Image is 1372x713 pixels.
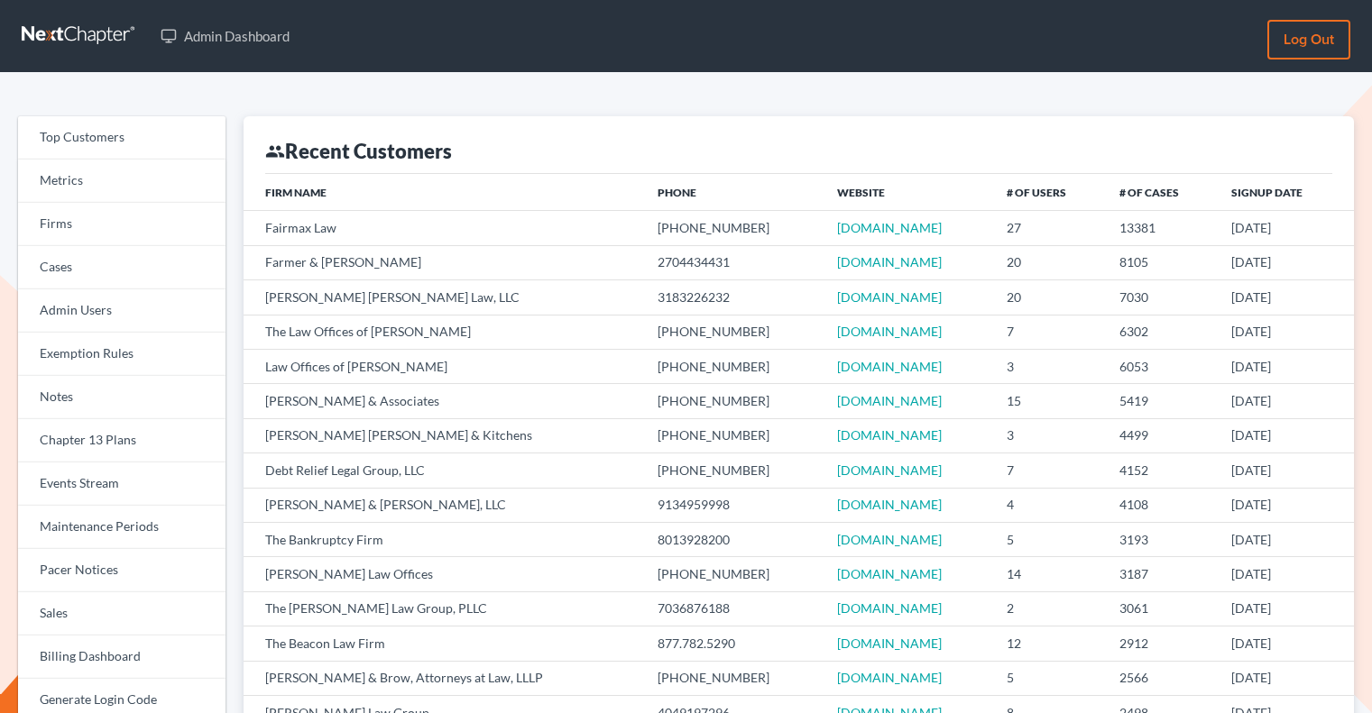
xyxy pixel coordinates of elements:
[643,522,823,556] td: 8013928200
[1217,626,1354,661] td: [DATE]
[18,333,226,376] a: Exemption Rules
[992,626,1105,661] td: 12
[837,462,942,478] a: [DOMAIN_NAME]
[18,160,226,203] a: Metrics
[152,20,299,52] a: Admin Dashboard
[837,393,942,408] a: [DOMAIN_NAME]
[1217,315,1354,349] td: [DATE]
[992,557,1105,591] td: 14
[643,591,823,626] td: 7036876188
[244,488,643,522] td: [PERSON_NAME] & [PERSON_NAME], LLC
[1105,384,1218,418] td: 5419
[18,549,226,592] a: Pacer Notices
[837,427,942,443] a: [DOMAIN_NAME]
[1105,557,1218,591] td: 3187
[265,142,285,161] i: group
[1105,280,1218,315] td: 7030
[837,635,942,651] a: [DOMAIN_NAME]
[244,591,643,626] td: The [PERSON_NAME] Law Group, PLLC
[18,289,226,333] a: Admin Users
[1217,211,1354,245] td: [DATE]
[1217,245,1354,279] td: [DATE]
[837,359,942,374] a: [DOMAIN_NAME]
[643,661,823,695] td: [PHONE_NUMBER]
[244,349,643,383] td: Law Offices of [PERSON_NAME]
[1105,453,1218,488] td: 4152
[1217,453,1354,488] td: [DATE]
[244,661,643,695] td: [PERSON_NAME] & Brow, Attorneys at Law, LLLP
[1105,522,1218,556] td: 3193
[992,384,1105,418] td: 15
[1217,174,1354,210] th: Signup Date
[18,462,226,506] a: Events Stream
[643,349,823,383] td: [PHONE_NUMBER]
[992,315,1105,349] td: 7
[643,557,823,591] td: [PHONE_NUMBER]
[244,245,643,279] td: Farmer & [PERSON_NAME]
[992,280,1105,315] td: 20
[1105,211,1218,245] td: 13381
[1267,20,1350,59] a: Log out
[837,254,942,270] a: [DOMAIN_NAME]
[265,138,452,164] div: Recent Customers
[1217,591,1354,626] td: [DATE]
[18,592,226,635] a: Sales
[1105,418,1218,452] td: 4499
[992,591,1105,626] td: 2
[18,419,226,462] a: Chapter 13 Plans
[18,116,226,160] a: Top Customers
[18,506,226,549] a: Maintenance Periods
[992,349,1105,383] td: 3
[643,626,823,661] td: 877.782.5290
[643,315,823,349] td: [PHONE_NUMBER]
[244,384,643,418] td: [PERSON_NAME] & Associates
[244,174,643,210] th: Firm Name
[1217,661,1354,695] td: [DATE]
[1105,245,1218,279] td: 8105
[837,497,942,512] a: [DOMAIN_NAME]
[244,557,643,591] td: [PERSON_NAME] Law Offices
[244,211,643,245] td: Fairmax Law
[1217,522,1354,556] td: [DATE]
[992,453,1105,488] td: 7
[244,315,643,349] td: The Law Offices of [PERSON_NAME]
[244,453,643,488] td: Debt Relief Legal Group, LLC
[18,376,226,419] a: Notes
[244,522,643,556] td: The Bankruptcy Firm
[244,280,643,315] td: [PERSON_NAME] [PERSON_NAME] Law, LLC
[992,211,1105,245] td: 27
[992,488,1105,522] td: 4
[1217,280,1354,315] td: [DATE]
[18,635,226,679] a: Billing Dashboard
[837,324,942,339] a: [DOMAIN_NAME]
[643,488,823,522] td: 9134959998
[643,384,823,418] td: [PHONE_NUMBER]
[837,532,942,547] a: [DOMAIN_NAME]
[643,418,823,452] td: [PHONE_NUMBER]
[1105,591,1218,626] td: 3061
[837,670,942,685] a: [DOMAIN_NAME]
[1105,661,1218,695] td: 2566
[1105,315,1218,349] td: 6302
[1105,349,1218,383] td: 6053
[992,418,1105,452] td: 3
[18,246,226,289] a: Cases
[1217,384,1354,418] td: [DATE]
[1217,488,1354,522] td: [DATE]
[1217,557,1354,591] td: [DATE]
[837,566,942,581] a: [DOMAIN_NAME]
[837,600,942,616] a: [DOMAIN_NAME]
[837,220,942,235] a: [DOMAIN_NAME]
[992,245,1105,279] td: 20
[244,418,643,452] td: [PERSON_NAME] [PERSON_NAME] & Kitchens
[244,626,643,661] td: The Beacon Law Firm
[1217,349,1354,383] td: [DATE]
[18,203,226,246] a: Firms
[643,245,823,279] td: 2704434431
[992,174,1105,210] th: # of Users
[1217,418,1354,452] td: [DATE]
[992,661,1105,695] td: 5
[992,522,1105,556] td: 5
[643,280,823,315] td: 3183226232
[643,174,823,210] th: Phone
